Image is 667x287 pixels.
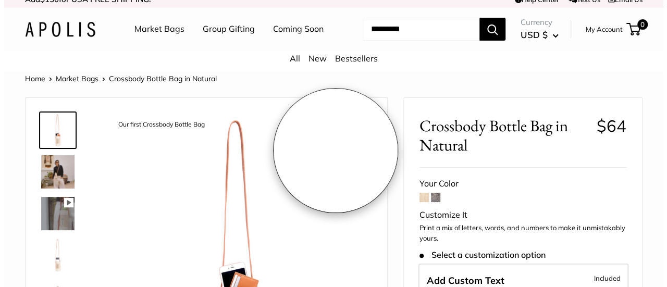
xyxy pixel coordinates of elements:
[21,22,91,37] img: Apolis
[35,111,72,149] a: description_Our first Crossbody Bottle Bag
[516,27,554,43] button: USD $
[415,176,622,192] div: Your Color
[415,207,622,223] div: Customize It
[21,72,213,85] nav: Breadcrumb
[415,116,585,155] span: Crossbody Bottle Bag in Natural
[109,118,206,132] div: Our first Crossbody Bottle Bag
[105,74,213,83] span: Crossbody Bottle Bag in Natural
[199,21,251,37] a: Group Gifting
[130,21,180,37] a: Market Bags
[35,153,72,191] a: description_Effortless Style
[21,74,41,83] a: Home
[590,272,616,284] span: Included
[423,274,500,286] span: Add Custom Text
[35,195,72,232] a: description_Even available for group gifting and events
[37,155,70,189] img: description_Effortless Style
[286,53,296,64] a: All
[475,18,501,41] button: Search
[52,74,94,83] a: Market Bags
[516,29,544,40] span: USD $
[359,18,475,41] input: Search...
[415,223,622,243] p: Print a mix of letters, words, and numbers to make it unmistakably yours.
[37,239,70,272] img: Crossbody Bottle Bag in Natural
[331,53,374,64] a: Bestsellers
[415,250,541,260] span: Select a customization option
[516,15,554,30] span: Currency
[623,23,636,35] a: 0
[304,53,323,64] a: New
[37,114,70,147] img: description_Our first Crossbody Bottle Bag
[37,197,70,230] img: description_Even available for group gifting and events
[582,23,619,35] a: My Account
[269,21,319,37] a: Coming Soon
[35,236,72,274] a: Crossbody Bottle Bag in Natural
[592,116,622,136] span: $64
[633,19,644,30] span: 0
